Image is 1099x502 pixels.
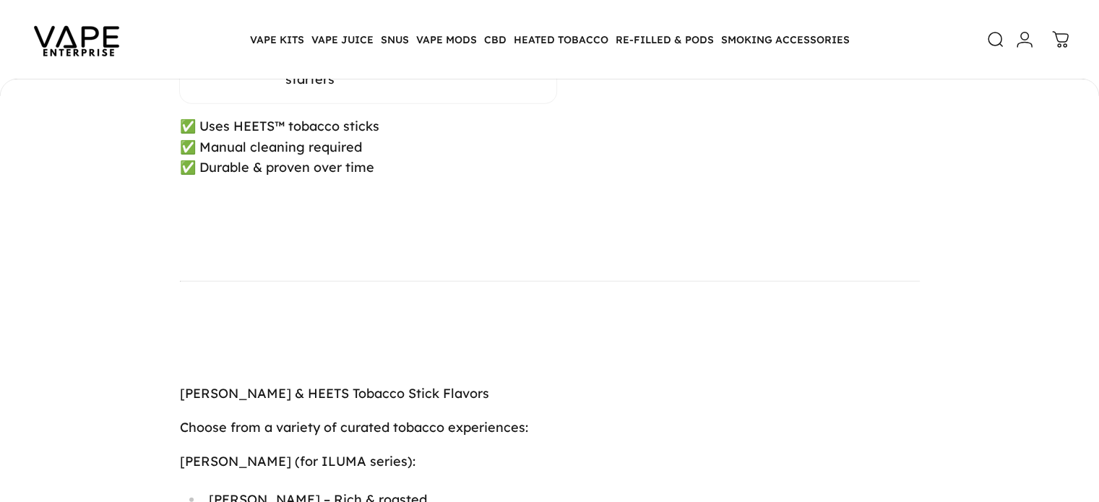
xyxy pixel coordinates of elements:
span: Choose from a variety of curated tobacco experiences: [180,419,528,436]
summary: SNUS [377,25,413,55]
span: ✅ Durable & proven over time [180,159,374,176]
span: [PERSON_NAME] (for ILUMA series): [180,453,415,469]
summary: SMOKING ACCESSORIES [717,25,853,55]
nav: Primary [246,25,853,55]
img: Vape Enterprise [12,6,142,74]
summary: VAPE MODS [413,25,480,55]
summary: HEATED TOBACCO [510,25,612,55]
summary: CBD [480,25,510,55]
span: ✅ Uses HEETS™ tobacco sticks [180,118,379,134]
summary: VAPE KITS [246,25,308,55]
summary: RE-FILLED & PODS [612,25,717,55]
a: 0 items [1045,24,1077,56]
span: ✅ Manual cleaning required [180,139,362,155]
span: [PERSON_NAME] & HEETS Tobacco Stick Flavors [180,385,489,402]
summary: VAPE JUICE [308,25,377,55]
